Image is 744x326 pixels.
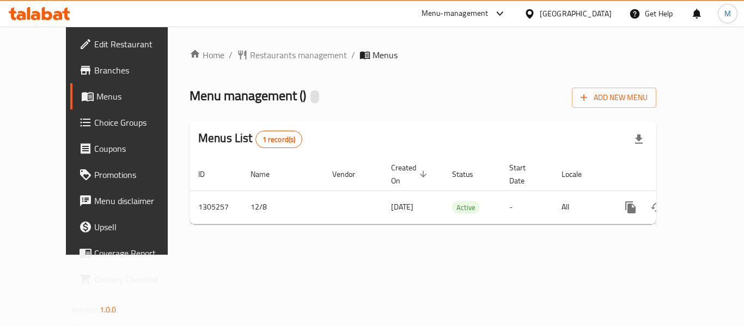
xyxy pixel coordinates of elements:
[644,194,670,220] button: Change Status
[70,188,190,214] a: Menu disclaimer
[94,116,181,129] span: Choice Groups
[391,200,413,214] span: [DATE]
[70,162,190,188] a: Promotions
[251,168,284,181] span: Name
[229,48,233,61] li: /
[96,90,181,103] span: Menus
[540,8,612,20] div: [GEOGRAPHIC_DATA]
[509,161,540,187] span: Start Date
[94,142,181,155] span: Coupons
[190,83,306,108] span: Menu management ( )
[94,194,181,207] span: Menu disclaimer
[70,136,190,162] a: Coupons
[94,38,181,51] span: Edit Restaurant
[452,201,480,214] span: Active
[422,7,489,20] div: Menu-management
[94,247,181,260] span: Coverage Report
[452,168,487,181] span: Status
[198,168,219,181] span: ID
[70,240,190,266] a: Coverage Report
[70,214,190,240] a: Upsell
[724,8,731,20] span: M
[501,190,553,224] td: -
[626,126,652,152] div: Export file
[190,158,731,224] table: enhanced table
[237,48,347,61] a: Restaurants management
[70,31,190,57] a: Edit Restaurant
[190,190,242,224] td: 1305257
[250,48,347,61] span: Restaurants management
[70,109,190,136] a: Choice Groups
[391,161,430,187] span: Created On
[618,194,644,220] button: more
[94,220,181,233] span: Upsell
[71,303,98,317] span: Version:
[351,48,355,61] li: /
[572,88,656,108] button: Add New Menu
[609,158,731,191] th: Actions
[373,48,398,61] span: Menus
[94,168,181,181] span: Promotions
[94,273,181,286] span: Grocery Checklist
[70,83,190,109] a: Menus
[70,266,190,292] a: Grocery Checklist
[190,48,656,61] nav: breadcrumb
[255,131,303,148] div: Total records count
[94,64,181,77] span: Branches
[70,57,190,83] a: Branches
[190,48,224,61] a: Home
[256,134,302,145] span: 1 record(s)
[581,91,648,104] span: Add New Menu
[562,168,596,181] span: Locale
[242,190,324,224] td: 12/8
[100,303,117,317] span: 1.0.0
[332,168,369,181] span: Vendor
[553,190,609,224] td: All
[198,130,302,148] h2: Menus List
